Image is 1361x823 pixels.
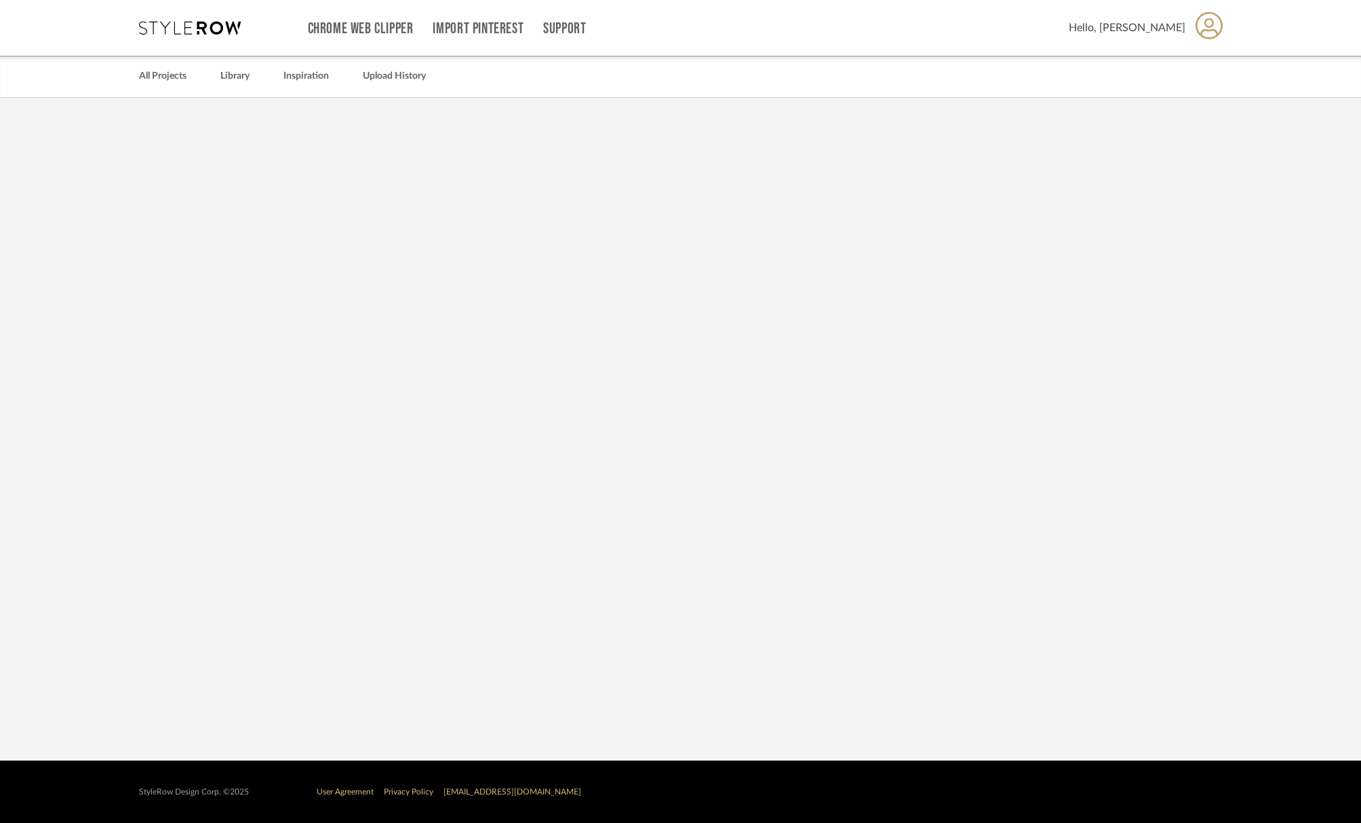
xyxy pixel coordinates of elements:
[283,67,329,85] a: Inspiration
[317,788,374,796] a: User Agreement
[433,23,524,35] a: Import Pinterest
[443,788,581,796] a: [EMAIL_ADDRESS][DOMAIN_NAME]
[139,67,186,85] a: All Projects
[363,67,426,85] a: Upload History
[308,23,414,35] a: Chrome Web Clipper
[139,787,249,797] div: StyleRow Design Corp. ©2025
[220,67,250,85] a: Library
[1069,20,1185,36] span: Hello, [PERSON_NAME]
[543,23,586,35] a: Support
[384,788,433,796] a: Privacy Policy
